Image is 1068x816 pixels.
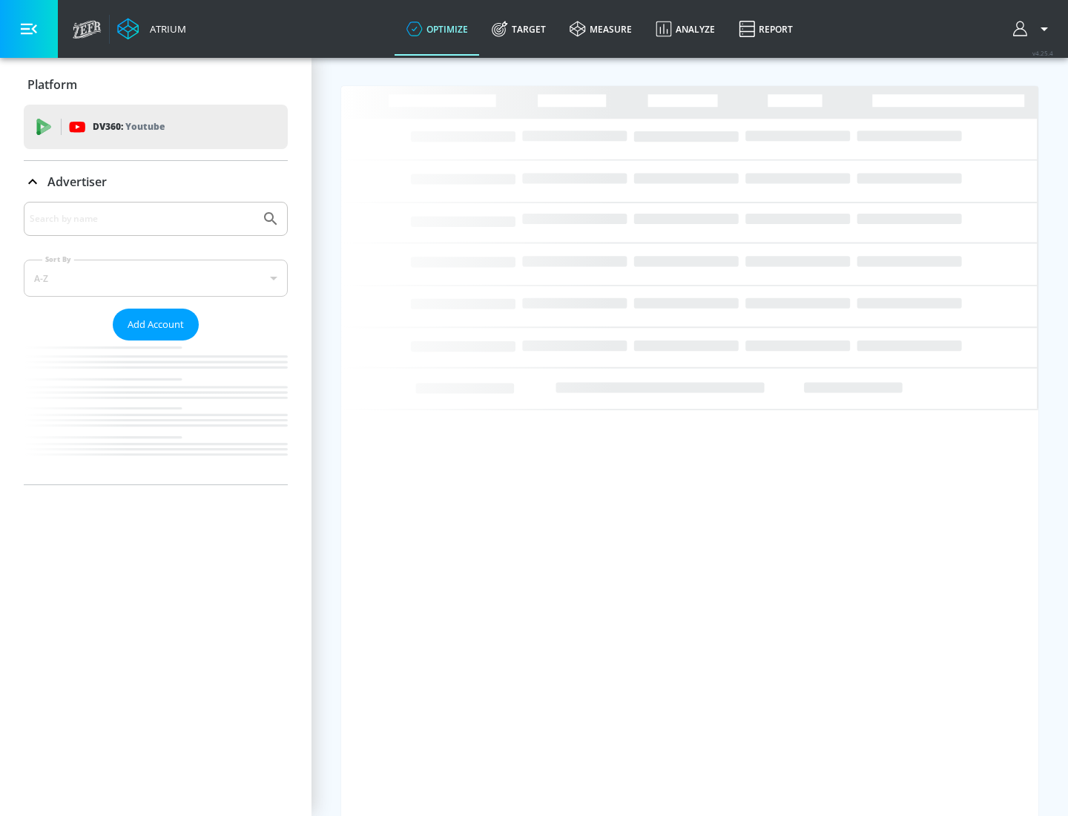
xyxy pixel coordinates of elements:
[727,2,805,56] a: Report
[558,2,644,56] a: measure
[113,309,199,340] button: Add Account
[125,119,165,134] p: Youtube
[93,119,165,135] p: DV360:
[395,2,480,56] a: optimize
[24,64,288,105] div: Platform
[24,340,288,484] nav: list of Advertiser
[30,209,254,228] input: Search by name
[128,316,184,333] span: Add Account
[27,76,77,93] p: Platform
[1032,49,1053,57] span: v 4.25.4
[42,254,74,264] label: Sort By
[480,2,558,56] a: Target
[47,174,107,190] p: Advertiser
[24,105,288,149] div: DV360: Youtube
[144,22,186,36] div: Atrium
[644,2,727,56] a: Analyze
[24,202,288,484] div: Advertiser
[24,260,288,297] div: A-Z
[24,161,288,203] div: Advertiser
[117,18,186,40] a: Atrium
